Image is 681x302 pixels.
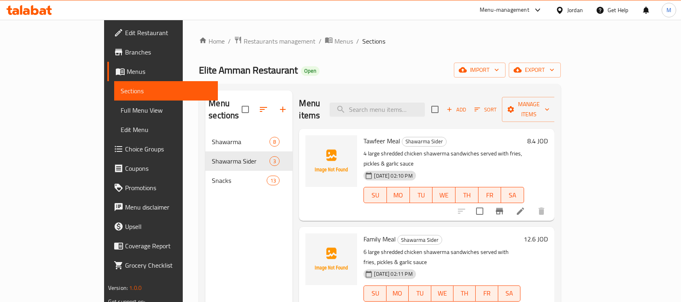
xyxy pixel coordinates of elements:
[205,151,292,171] div: Shawarma Sider3
[445,105,467,114] span: Add
[386,285,409,302] button: MO
[402,137,447,147] div: Shawarma Sider
[319,36,322,46] li: /
[480,5,529,15] div: Menu-management
[114,101,218,120] a: Full Menu View
[270,138,279,146] span: 8
[107,62,218,81] a: Menus
[107,256,218,275] a: Grocery Checklist
[305,233,357,285] img: Family Meal
[107,23,218,42] a: Edit Restaurant
[121,125,211,134] span: Edit Menu
[107,159,218,178] a: Coupons
[390,287,405,299] span: MO
[121,86,211,96] span: Sections
[363,233,396,245] span: Family Meal
[516,206,525,216] a: Edit menu item
[267,176,280,185] div: items
[498,285,520,302] button: SA
[362,36,385,46] span: Sections
[212,137,269,147] span: Shawarma
[436,189,452,201] span: WE
[412,287,428,299] span: TU
[301,66,320,76] div: Open
[426,101,443,118] span: Select section
[205,129,292,193] nav: Menu sections
[363,135,400,147] span: Tawfeer Meal
[244,36,315,46] span: Restaurants management
[125,202,211,212] span: Menu disclaimer
[205,171,292,190] div: Snacks13
[443,103,469,116] button: Add
[413,189,430,201] span: TU
[478,187,501,203] button: FR
[234,36,315,46] a: Restaurants management
[305,135,357,187] img: Tawfeer Meal
[107,42,218,62] a: Branches
[228,36,231,46] li: /
[325,36,353,46] a: Menus
[371,172,416,180] span: [DATE] 02:10 PM
[455,187,478,203] button: TH
[125,164,211,173] span: Coupons
[532,201,551,221] button: delete
[107,139,218,159] a: Choice Groups
[515,65,554,75] span: export
[125,144,211,154] span: Choice Groups
[431,285,453,302] button: WE
[501,287,517,299] span: SA
[504,189,521,201] span: SA
[269,156,280,166] div: items
[409,285,431,302] button: TU
[121,105,211,115] span: Full Menu View
[501,187,524,203] button: SA
[402,137,446,146] span: Shawarma Sider
[479,287,495,299] span: FR
[114,120,218,139] a: Edit Menu
[125,241,211,251] span: Coverage Report
[237,101,254,118] span: Select all sections
[205,132,292,151] div: Shawarma8
[459,189,475,201] span: TH
[299,97,320,122] h2: Menu items
[474,105,497,114] span: Sort
[330,103,425,117] input: search
[125,260,211,270] span: Grocery Checklist
[269,137,280,147] div: items
[199,61,298,79] span: Elite Amman Restaurant
[356,36,359,46] li: /
[107,236,218,256] a: Coverage Report
[363,285,386,302] button: SU
[469,103,502,116] span: Sort items
[125,222,211,231] span: Upsell
[454,63,506,78] button: import
[107,178,218,197] a: Promotions
[125,183,211,193] span: Promotions
[108,283,128,293] span: Version:
[524,233,548,245] h6: 12.6 JOD
[398,235,442,245] span: Shawarma Sider
[460,65,499,75] span: import
[212,156,269,166] span: Shawarma Sider
[472,103,499,116] button: Sort
[212,176,267,185] span: Snacks
[125,28,211,38] span: Edit Restaurant
[527,135,548,147] h6: 8.4 JOD
[367,189,384,201] span: SU
[508,99,549,120] span: Manage items
[476,285,498,302] button: FR
[443,103,469,116] span: Add item
[363,187,387,203] button: SU
[457,287,472,299] span: TH
[301,67,320,74] span: Open
[397,235,442,245] div: Shawarma Sider
[371,270,416,278] span: [DATE] 02:11 PM
[129,283,142,293] span: 1.0.0
[254,100,273,119] span: Sort sections
[363,247,520,267] p: 6 large shredded chicken shawerma sandwiches served with fries, pickles & garlic sauce
[267,177,279,185] span: 13
[199,36,561,46] nav: breadcrumb
[509,63,561,78] button: export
